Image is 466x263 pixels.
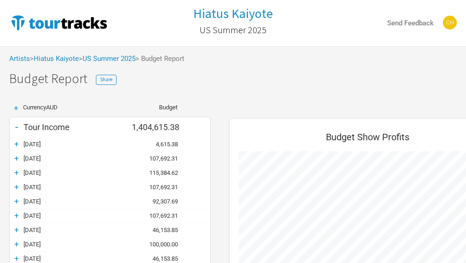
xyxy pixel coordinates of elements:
[132,141,187,148] div: 4,615.38
[10,120,24,133] div: -
[24,227,132,233] div: 21-Aug-25
[24,141,132,148] div: 12-Aug-25
[193,6,273,21] a: Hiatus Kaiyote
[10,254,24,263] div: +
[132,122,187,132] div: 1,404,615.38
[132,241,187,248] div: 100,000.00
[132,255,187,262] div: 46,153.85
[136,55,184,62] span: > Budget Report
[79,55,136,62] span: >
[200,20,266,40] a: US Summer 2025
[10,154,24,163] div: +
[132,155,187,162] div: 107,692.31
[24,169,132,176] div: 15-Aug-25
[24,212,132,219] div: 20-Aug-25
[131,104,177,110] div: Budget
[23,104,58,111] span: Currency AUD
[100,76,112,83] span: Share
[24,155,132,162] div: 14-Aug-25
[132,198,187,205] div: 92,307.69
[34,54,79,63] a: Hiatus Kaiyote
[132,169,187,176] div: 115,384.62
[132,212,187,219] div: 107,692.31
[10,182,24,191] div: +
[132,184,187,191] div: 107,692.31
[132,227,187,233] div: 46,153.85
[193,5,273,22] h1: Hiatus Kaiyote
[9,72,466,86] h1: Budget Report
[10,139,24,149] div: +
[387,19,434,27] strong: Send Feedback
[9,104,23,112] div: +
[24,255,132,262] div: 24-Aug-25
[10,239,24,249] div: +
[200,25,266,35] h2: US Summer 2025
[443,16,457,30] img: chrystallag
[10,168,24,177] div: +
[24,241,132,248] div: 23-Aug-25
[10,197,24,206] div: +
[24,184,132,191] div: 17-Aug-25
[24,198,132,205] div: 18-Aug-25
[24,122,132,132] div: Tour Income
[9,54,30,63] a: Artists
[9,13,109,32] img: TourTracks
[83,54,136,63] a: US Summer 2025
[30,55,79,62] span: >
[10,225,24,234] div: +
[10,211,24,220] div: +
[96,75,117,85] button: Share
